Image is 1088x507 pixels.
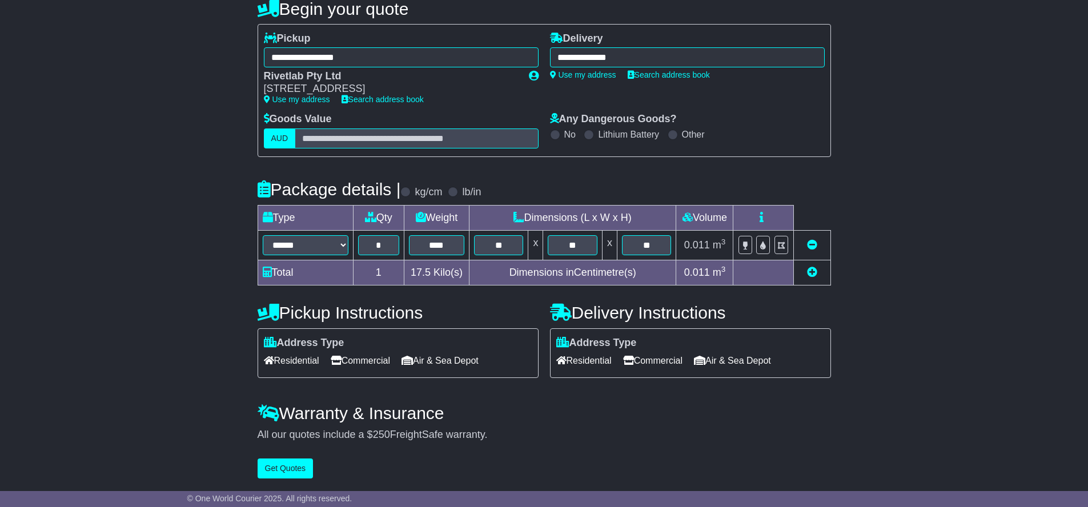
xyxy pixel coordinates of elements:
label: lb/in [462,186,481,199]
span: 0.011 [684,267,710,278]
span: m [713,239,726,251]
span: Air & Sea Depot [402,352,479,369]
label: Delivery [550,33,603,45]
a: Search address book [342,95,424,104]
label: Other [682,129,705,140]
span: m [713,267,726,278]
a: Search address book [628,70,710,79]
sup: 3 [721,265,726,273]
div: Rivetlab Pty Ltd [264,70,517,83]
label: Pickup [264,33,311,45]
div: [STREET_ADDRESS] [264,83,517,95]
label: kg/cm [415,186,442,199]
span: 250 [373,429,390,440]
label: Address Type [264,337,344,349]
td: Kilo(s) [404,260,469,285]
span: © One World Courier 2025. All rights reserved. [187,494,352,503]
h4: Package details | [258,180,401,199]
button: Get Quotes [258,458,314,478]
td: Weight [404,205,469,230]
h4: Warranty & Insurance [258,404,831,422]
label: AUD [264,128,296,148]
td: Type [258,205,353,230]
span: Commercial [623,352,682,369]
div: All our quotes include a $ FreightSafe warranty. [258,429,831,441]
label: Goods Value [264,113,332,126]
h4: Pickup Instructions [258,303,539,322]
td: Total [258,260,353,285]
label: No [564,129,576,140]
a: Use my address [550,70,616,79]
a: Remove this item [807,239,817,251]
a: Use my address [264,95,330,104]
td: Qty [353,205,404,230]
span: Residential [264,352,319,369]
h4: Delivery Instructions [550,303,831,322]
sup: 3 [721,238,726,246]
span: Residential [556,352,612,369]
td: x [602,230,617,260]
span: Commercial [331,352,390,369]
td: Dimensions in Centimetre(s) [469,260,676,285]
label: Address Type [556,337,637,349]
td: x [528,230,543,260]
span: 0.011 [684,239,710,251]
label: Any Dangerous Goods? [550,113,677,126]
a: Add new item [807,267,817,278]
label: Lithium Battery [598,129,659,140]
td: Dimensions (L x W x H) [469,205,676,230]
td: Volume [676,205,733,230]
span: 17.5 [411,267,431,278]
span: Air & Sea Depot [694,352,771,369]
td: 1 [353,260,404,285]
